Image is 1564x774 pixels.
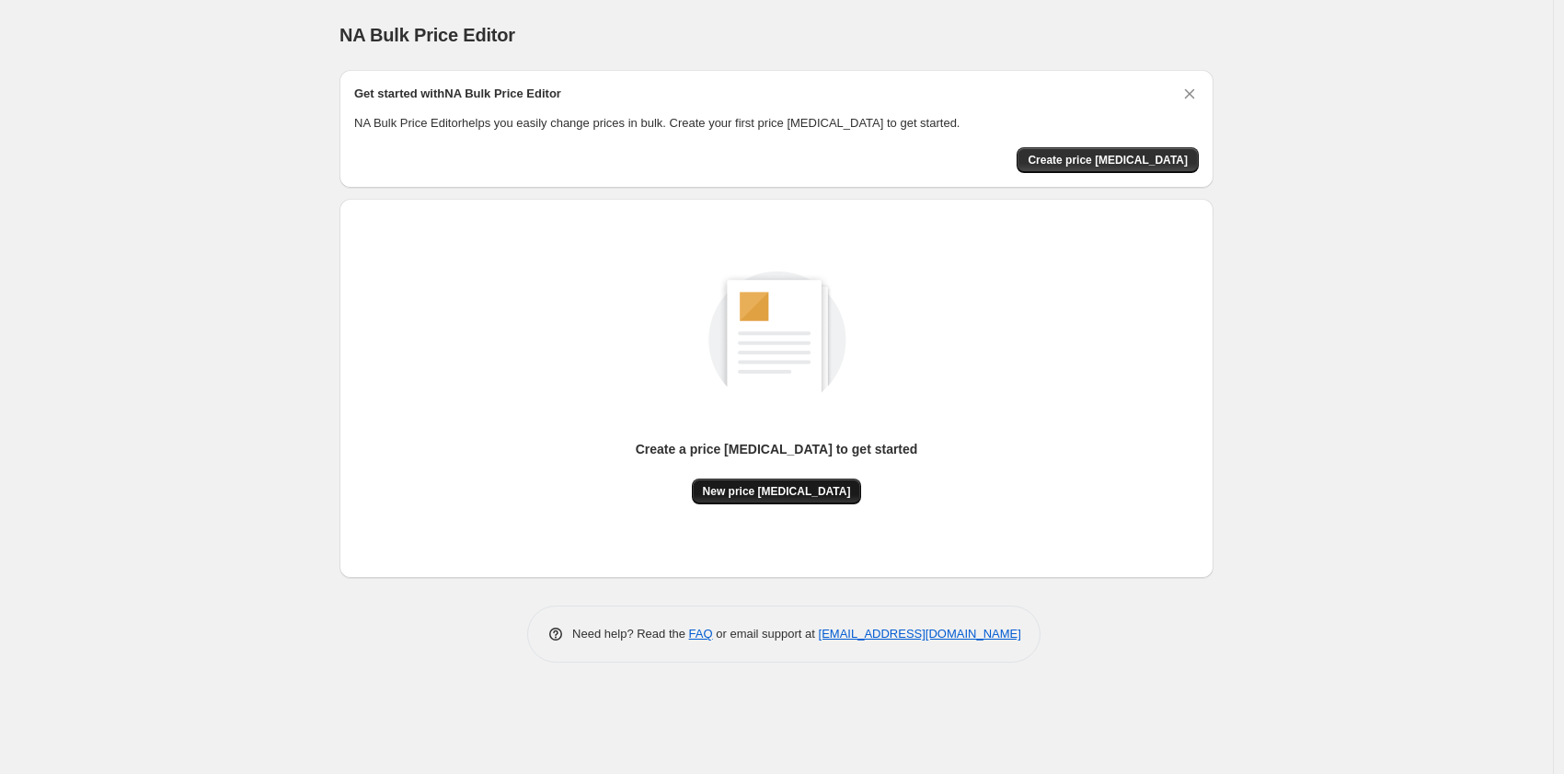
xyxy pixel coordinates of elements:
h2: Get started with NA Bulk Price Editor [354,85,561,103]
span: Need help? Read the [572,627,689,641]
button: Dismiss card [1180,85,1199,103]
span: or email support at [713,627,819,641]
span: New price [MEDICAL_DATA] [703,484,851,499]
span: NA Bulk Price Editor [339,25,515,45]
a: [EMAIL_ADDRESS][DOMAIN_NAME] [819,627,1021,641]
a: FAQ [689,627,713,641]
p: NA Bulk Price Editor helps you easily change prices in bulk. Create your first price [MEDICAL_DAT... [354,114,1199,133]
button: New price [MEDICAL_DATA] [692,479,862,504]
p: Create a price [MEDICAL_DATA] to get started [636,440,918,458]
span: Create price [MEDICAL_DATA] [1028,153,1188,168]
button: Create price change job [1017,147,1199,173]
